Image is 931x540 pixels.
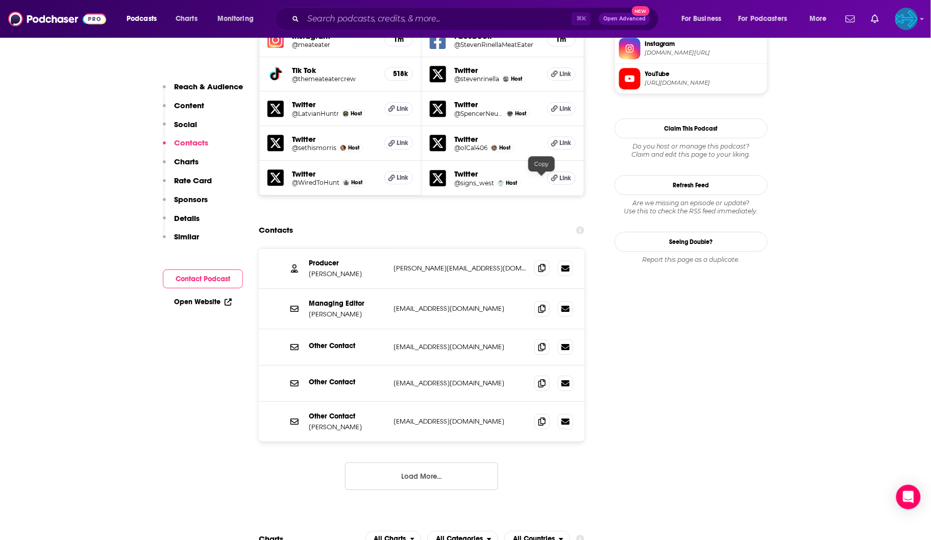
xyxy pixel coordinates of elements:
[397,139,409,147] span: Link
[174,138,208,148] p: Contacts
[309,299,385,308] p: Managing Editor
[394,379,526,387] p: [EMAIL_ADDRESS][DOMAIN_NAME]
[547,102,576,115] a: Link
[506,180,517,186] span: Host
[499,144,510,151] span: Host
[503,76,509,82] a: Steven Rinella
[351,110,362,117] span: Host
[163,194,208,213] button: Sponsors
[732,11,802,27] button: open menu
[895,8,918,30] img: User Profile
[454,110,503,117] a: @SpencerNeuharth
[507,111,513,116] img: Spencer Neuharth
[454,144,487,152] a: @olCal406
[292,110,339,117] a: @LatvianHuntr
[174,176,212,185] p: Rate Card
[384,136,413,150] a: Link
[285,7,669,31] div: Search podcasts, credits, & more...
[393,69,404,78] h5: 518k
[615,232,768,252] a: Seeing Double?
[174,298,232,306] a: Open Website
[309,259,385,267] p: Producer
[674,11,734,27] button: open menu
[303,11,572,27] input: Search podcasts, credits, & more...
[176,12,198,26] span: Charts
[615,142,768,151] span: Do you host or manage this podcast?
[511,76,522,82] span: Host
[163,176,212,194] button: Rate Card
[615,256,768,264] div: Report this page as a duplicate.
[394,264,526,273] p: [PERSON_NAME][EMAIL_ADDRESS][DOMAIN_NAME]
[267,32,284,48] img: iconImage
[309,310,385,318] p: [PERSON_NAME]
[292,169,376,179] h5: Twitter
[645,49,763,57] span: instagram.com/meateater
[345,462,498,490] button: Load More...
[896,485,921,509] div: Open Intercom Messenger
[174,157,199,166] p: Charts
[394,342,526,351] p: [EMAIL_ADDRESS][DOMAIN_NAME]
[619,68,763,89] a: YouTube[URL][DOMAIN_NAME]
[572,12,591,26] span: ⌘ K
[292,65,376,75] h5: Tik Tok
[309,423,385,431] p: [PERSON_NAME]
[802,11,840,27] button: open menu
[292,41,376,48] h5: @meateater
[163,213,200,232] button: Details
[615,118,768,138] button: Claim This Podcast
[615,142,768,159] div: Claim and edit this page to your liking.
[292,134,376,144] h5: Twitter
[599,13,650,25] button: Open AdvancedNew
[169,11,204,27] a: Charts
[163,119,197,138] button: Social
[454,179,494,187] h5: @signs_west
[163,232,199,251] button: Similar
[340,145,346,151] img: Seth Morris
[559,70,571,78] span: Link
[309,269,385,278] p: [PERSON_NAME]
[351,179,362,186] span: Host
[163,138,208,157] button: Contacts
[492,145,497,151] img: Ryan Callaghan
[348,144,359,151] span: Host
[393,35,404,44] h5: 1m
[174,232,199,241] p: Similar
[681,12,722,26] span: For Business
[163,82,243,101] button: Reach & Audience
[174,82,243,91] p: Reach & Audience
[384,171,413,184] a: Link
[454,75,499,83] a: @stevenrinella
[163,101,204,119] button: Content
[174,194,208,204] p: Sponsors
[309,378,385,386] p: Other Contact
[619,38,763,59] a: Instagram[DOMAIN_NAME][URL]
[895,8,918,30] button: Show profile menu
[292,75,376,83] a: @themeateatercrew
[174,213,200,223] p: Details
[397,174,409,182] span: Link
[259,220,293,240] h2: Contacts
[119,11,170,27] button: open menu
[547,136,576,150] a: Link
[292,100,376,109] h5: Twitter
[615,175,768,195] button: Refresh Feed
[174,119,197,129] p: Social
[343,111,349,116] a: Janis Putelis
[454,41,539,48] a: @StevenRinellaMeatEater
[384,102,413,115] a: Link
[8,9,106,29] a: Podchaser - Follow, Share and Rate Podcasts
[895,8,918,30] span: Logged in as backbonemedia
[559,139,571,147] span: Link
[645,69,763,79] span: YouTube
[292,144,336,152] a: @sethismorris
[394,417,526,426] p: [EMAIL_ADDRESS][DOMAIN_NAME]
[559,174,571,182] span: Link
[454,134,539,144] h5: Twitter
[498,180,504,186] img: Seth Morris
